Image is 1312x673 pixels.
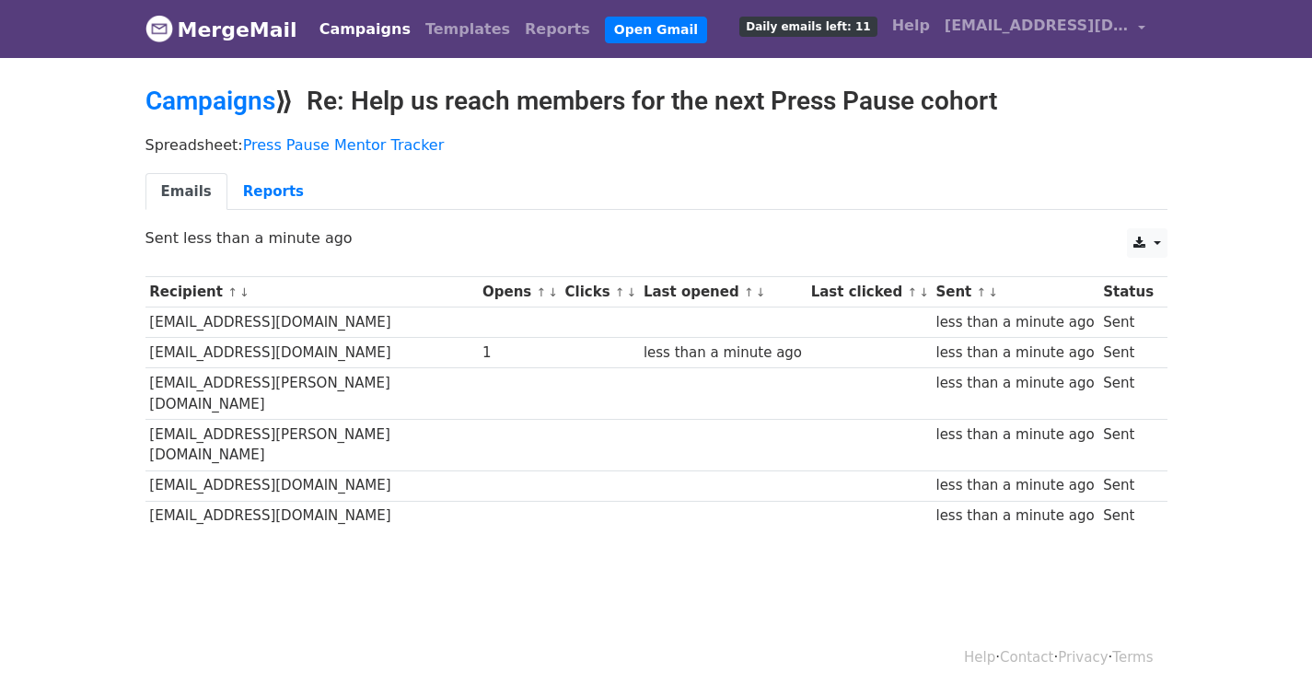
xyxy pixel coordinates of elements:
div: less than a minute ago [935,373,1094,394]
td: [EMAIL_ADDRESS][DOMAIN_NAME] [145,470,479,501]
td: Sent [1098,368,1157,420]
a: ↑ [977,285,987,299]
img: MergeMail logo [145,15,173,42]
a: Reports [227,173,319,211]
th: Last clicked [807,277,932,307]
span: Daily emails left: 11 [739,17,877,37]
a: ↓ [239,285,250,299]
div: less than a minute ago [935,342,1094,364]
div: less than a minute ago [935,475,1094,496]
div: less than a minute ago [935,505,1094,527]
a: MergeMail [145,10,297,49]
td: Sent [1098,501,1157,531]
td: Sent [1098,338,1157,368]
th: Opens [478,277,561,307]
span: [EMAIL_ADDRESS][DOMAIN_NAME] [945,15,1129,37]
div: less than a minute ago [935,424,1094,446]
a: ↓ [548,285,558,299]
a: ↑ [907,285,917,299]
a: Daily emails left: 11 [732,7,884,44]
div: 1 [482,342,556,364]
a: Templates [418,11,517,48]
a: ↓ [988,285,998,299]
a: ↓ [756,285,766,299]
a: Emails [145,173,227,211]
a: ↑ [744,285,754,299]
div: less than a minute ago [644,342,802,364]
p: Sent less than a minute ago [145,228,1167,248]
th: Recipient [145,277,479,307]
td: [EMAIL_ADDRESS][DOMAIN_NAME] [145,307,479,338]
td: Sent [1098,419,1157,470]
div: less than a minute ago [935,312,1094,333]
td: Sent [1098,307,1157,338]
th: Status [1098,277,1157,307]
th: Last opened [639,277,807,307]
td: [EMAIL_ADDRESS][DOMAIN_NAME] [145,501,479,531]
a: ↓ [919,285,929,299]
td: [EMAIL_ADDRESS][PERSON_NAME][DOMAIN_NAME] [145,419,479,470]
a: Campaigns [312,11,418,48]
h2: ⟫ Re: Help us reach members for the next Press Pause cohort [145,86,1167,117]
th: Clicks [561,277,639,307]
td: [EMAIL_ADDRESS][PERSON_NAME][DOMAIN_NAME] [145,368,479,420]
a: Contact [1000,649,1053,666]
a: [EMAIL_ADDRESS][DOMAIN_NAME] [937,7,1153,51]
a: ↓ [627,285,637,299]
a: Reports [517,11,598,48]
td: [EMAIL_ADDRESS][DOMAIN_NAME] [145,338,479,368]
a: Open Gmail [605,17,707,43]
a: Help [885,7,937,44]
a: Privacy [1058,649,1108,666]
a: Campaigns [145,86,275,116]
a: ↑ [615,285,625,299]
a: Terms [1112,649,1153,666]
a: ↑ [536,285,546,299]
th: Sent [932,277,1099,307]
td: Sent [1098,470,1157,501]
a: ↑ [227,285,238,299]
a: Press Pause Mentor Tracker [243,136,445,154]
a: Help [964,649,995,666]
p: Spreadsheet: [145,135,1167,155]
